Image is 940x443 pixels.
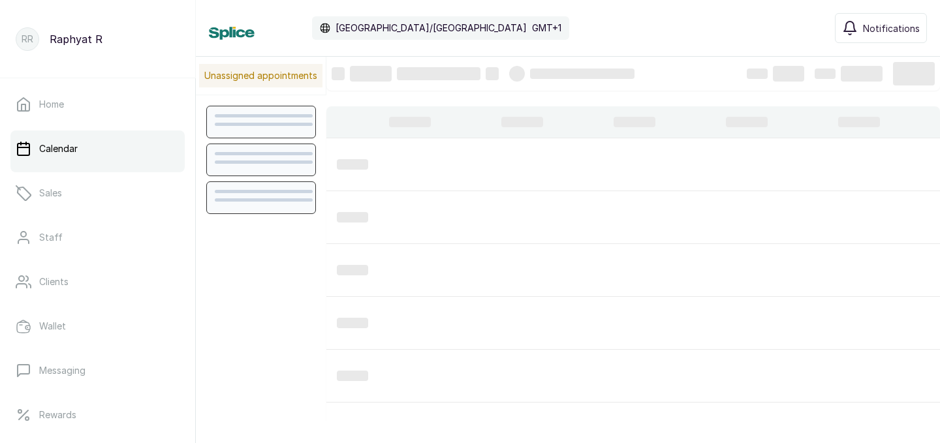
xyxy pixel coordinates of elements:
[835,13,927,43] button: Notifications
[50,31,102,47] p: Raphyat R
[10,86,185,123] a: Home
[39,231,63,244] p: Staff
[336,22,527,35] p: [GEOGRAPHIC_DATA]/[GEOGRAPHIC_DATA]
[10,219,185,256] a: Staff
[10,264,185,300] a: Clients
[10,352,185,389] a: Messaging
[10,397,185,433] a: Rewards
[39,275,69,288] p: Clients
[532,22,561,35] p: GMT+1
[39,320,66,333] p: Wallet
[39,364,86,377] p: Messaging
[39,98,64,111] p: Home
[199,64,322,87] p: Unassigned appointments
[10,308,185,344] a: Wallet
[863,22,920,35] span: Notifications
[10,175,185,211] a: Sales
[39,408,76,421] p: Rewards
[39,187,62,200] p: Sales
[10,130,185,167] a: Calendar
[39,142,78,155] p: Calendar
[22,33,33,46] p: RR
